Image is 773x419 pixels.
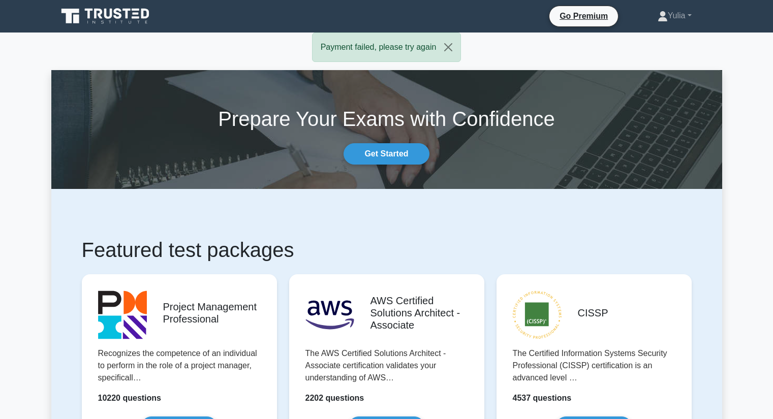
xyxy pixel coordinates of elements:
[51,107,722,131] h1: Prepare Your Exams with Confidence
[436,33,460,61] button: Close
[344,143,429,165] a: Get Started
[312,33,461,62] div: Payment failed, please try again
[82,238,692,262] h1: Featured test packages
[633,6,716,26] a: Yulia
[553,10,614,22] a: Go Premium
